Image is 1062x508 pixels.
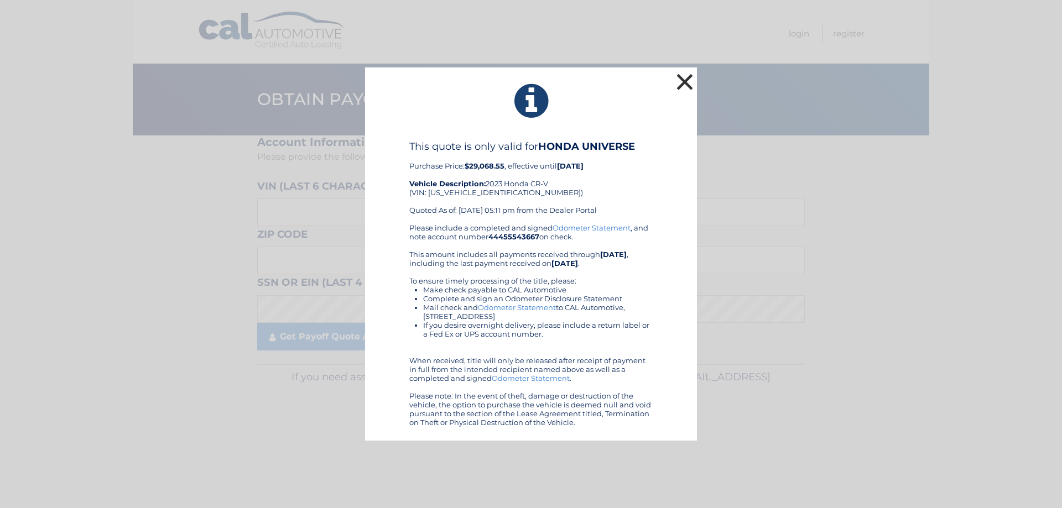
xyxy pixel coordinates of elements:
a: Odometer Statement [478,303,556,312]
b: 44455543667 [488,232,539,241]
button: × [674,71,696,93]
div: Purchase Price: , effective until 2023 Honda CR-V (VIN: [US_VEHICLE_IDENTIFICATION_NUMBER]) Quote... [409,140,653,223]
b: $29,068.55 [465,161,504,170]
b: [DATE] [551,259,578,268]
li: Complete and sign an Odometer Disclosure Statement [423,294,653,303]
b: [DATE] [600,250,627,259]
a: Odometer Statement [553,223,631,232]
li: If you desire overnight delivery, please include a return label or a Fed Ex or UPS account number. [423,321,653,338]
b: [DATE] [557,161,584,170]
strong: Vehicle Description: [409,179,486,188]
li: Make check payable to CAL Automotive [423,285,653,294]
h4: This quote is only valid for [409,140,653,153]
b: HONDA UNIVERSE [538,140,635,153]
div: Please include a completed and signed , and note account number on check. This amount includes al... [409,223,653,427]
li: Mail check and to CAL Automotive, [STREET_ADDRESS] [423,303,653,321]
a: Odometer Statement [492,374,570,383]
